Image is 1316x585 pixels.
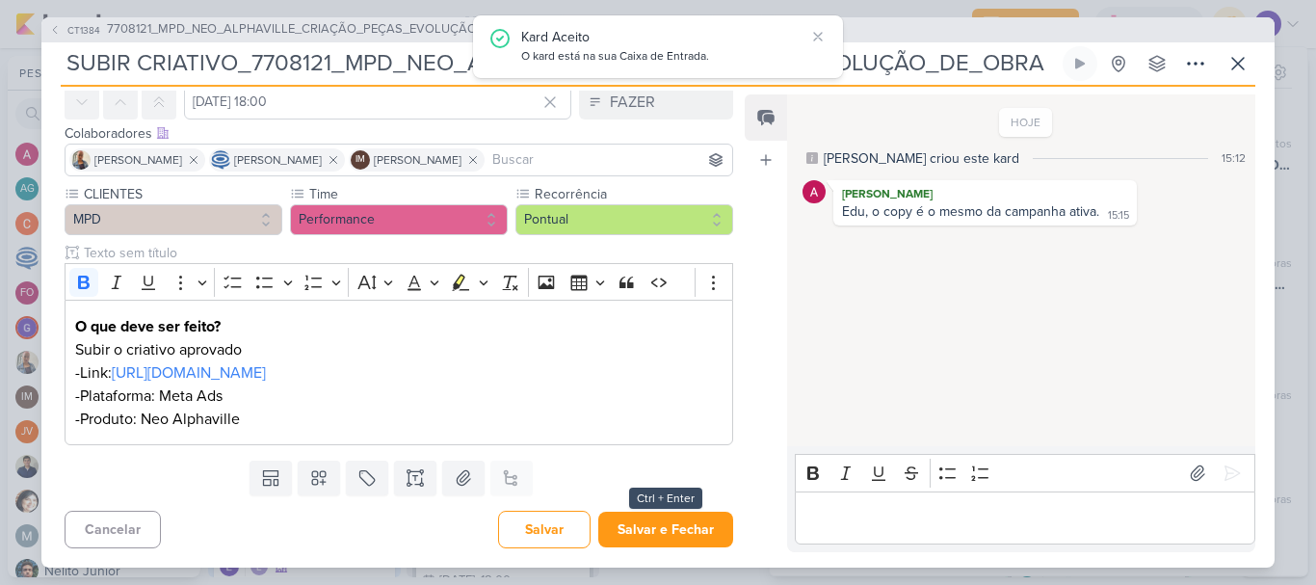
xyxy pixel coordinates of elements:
[842,203,1099,220] div: Edu, o copy é o mesmo da campanha ativa.
[355,155,365,165] p: IM
[71,150,91,170] img: Iara Santos
[533,184,733,204] label: Recorrência
[521,27,804,47] div: Kard Aceito
[112,363,266,383] a: [URL][DOMAIN_NAME]
[795,492,1255,545] div: Editor editing area: main
[65,300,733,445] div: Editor editing area: main
[307,184,508,204] label: Time
[234,151,322,169] span: [PERSON_NAME]
[351,150,370,170] div: Isabella Machado Guimarães
[1222,149,1246,167] div: 15:12
[1072,56,1088,71] div: Ligar relógio
[61,46,1059,81] input: Kard Sem Título
[75,385,723,408] p: -Plataforma: Meta Ads
[598,512,733,547] button: Salvar e Fechar
[65,123,733,144] div: Colaboradores
[374,151,461,169] span: [PERSON_NAME]
[521,47,804,66] div: O kard está na sua Caixa de Entrada.
[488,148,728,172] input: Buscar
[498,511,591,548] button: Salvar
[75,338,723,361] p: Subir o criativo aprovado
[184,85,571,120] input: Select a date
[290,204,508,235] button: Performance
[629,488,702,509] div: Ctrl + Enter
[75,408,723,431] p: -Produto: Neo Alphaville
[75,317,221,336] strong: O que deve ser feito?
[82,184,282,204] label: CLIENTES
[75,361,723,385] p: -Link:
[795,454,1255,492] div: Editor toolbar
[94,151,182,169] span: [PERSON_NAME]
[515,204,733,235] button: Pontual
[211,150,230,170] img: Caroline Traven De Andrade
[65,204,282,235] button: MPD
[579,85,733,120] button: FAZER
[80,243,733,263] input: Texto sem título
[65,263,733,301] div: Editor toolbar
[837,184,1133,203] div: [PERSON_NAME]
[610,91,655,114] div: FAZER
[1108,208,1129,224] div: 15:15
[824,148,1019,169] div: [PERSON_NAME] criou este kard
[803,180,826,203] img: Alessandra Gomes
[65,511,161,548] button: Cancelar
